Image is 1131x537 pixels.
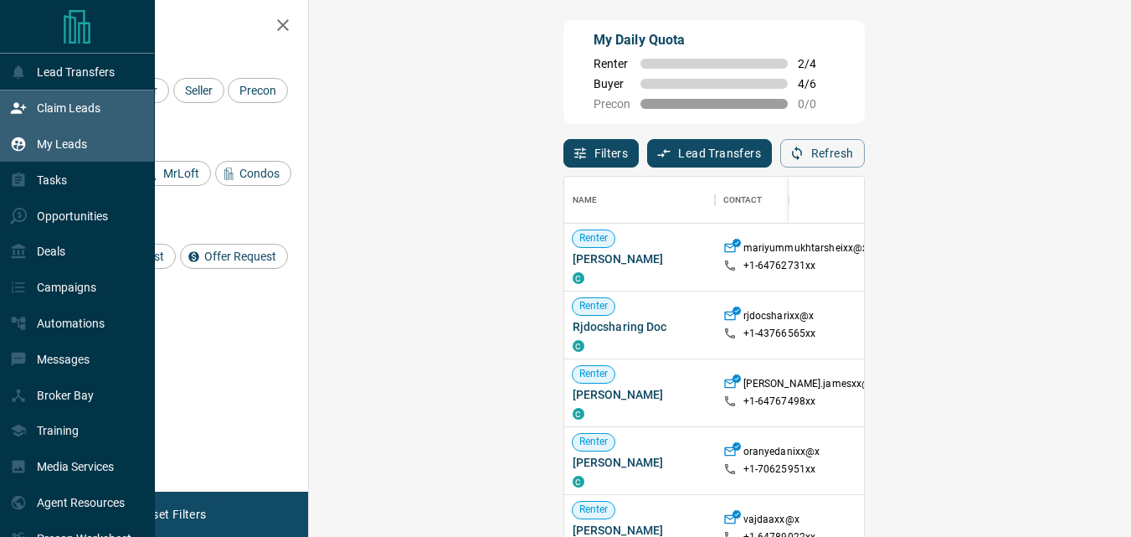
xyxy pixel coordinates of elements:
[743,241,868,259] p: mariyummukhtarsheixx@x
[228,78,288,103] div: Precon
[234,84,282,97] span: Precon
[573,454,707,471] span: [PERSON_NAME]
[173,78,224,103] div: Seller
[594,30,835,50] p: My Daily Quota
[564,177,715,224] div: Name
[647,139,772,168] button: Lead Transfers
[157,167,205,180] span: MrLoft
[180,244,288,269] div: Offer Request
[198,250,282,263] span: Offer Request
[563,139,640,168] button: Filters
[573,177,598,224] div: Name
[743,327,816,341] p: +1- 43766565xx
[54,17,291,37] h2: Filters
[743,445,820,462] p: oranyedanixx@x
[573,435,615,449] span: Renter
[798,97,835,111] span: 0 / 0
[573,299,615,313] span: Renter
[215,161,291,186] div: Condos
[573,476,584,488] div: condos.ca
[594,57,630,70] span: Renter
[573,272,584,284] div: condos.ca
[573,340,584,352] div: condos.ca
[743,395,816,409] p: +1- 64767498xx
[715,177,849,224] div: Contact
[743,259,816,273] p: +1- 64762731xx
[798,57,835,70] span: 2 / 4
[179,84,218,97] span: Seller
[798,77,835,90] span: 4 / 6
[573,231,615,245] span: Renter
[594,77,630,90] span: Buyer
[573,386,707,403] span: [PERSON_NAME]
[780,139,865,168] button: Refresh
[723,177,763,224] div: Contact
[573,503,615,517] span: Renter
[139,161,211,186] div: MrLoft
[127,500,217,529] button: Reset Filters
[573,408,584,420] div: condos.ca
[743,513,799,530] p: vajdaaxx@x
[743,462,816,477] p: +1- 70625951xx
[594,97,630,111] span: Precon
[234,167,285,180] span: Condos
[573,367,615,381] span: Renter
[743,309,815,327] p: rjdocsharixx@x
[573,250,707,267] span: [PERSON_NAME]
[573,318,707,335] span: Rjdocsharing Doc
[743,377,877,395] p: [PERSON_NAME].jamesxx@x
